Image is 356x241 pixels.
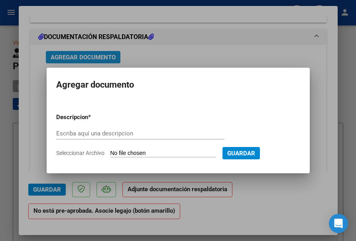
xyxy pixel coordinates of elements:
[329,214,348,233] div: Open Intercom Messenger
[56,150,104,156] span: Seleccionar Archivo
[222,147,260,159] button: Guardar
[227,150,255,157] span: Guardar
[56,77,300,92] h2: Agregar documento
[56,113,130,122] p: Descripcion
